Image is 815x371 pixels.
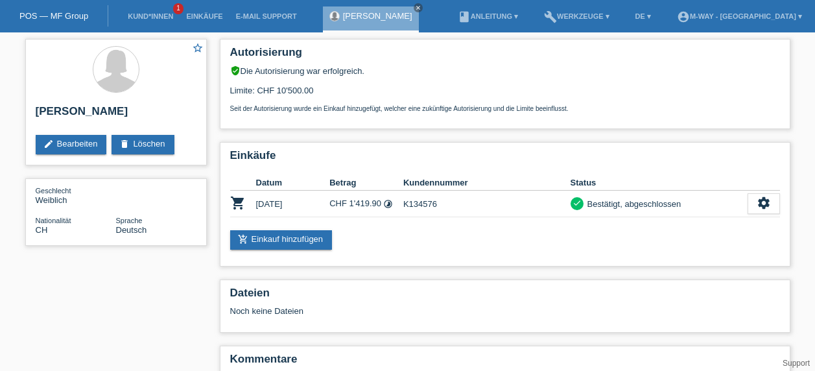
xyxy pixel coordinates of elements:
[670,12,809,20] a: account_circlem-way - [GEOGRAPHIC_DATA] ▾
[403,191,571,217] td: K134576
[677,10,690,23] i: account_circle
[584,197,681,211] div: Bestätigt, abgeschlossen
[230,230,333,250] a: add_shopping_cartEinkauf hinzufügen
[238,234,248,245] i: add_shopping_cart
[256,191,330,217] td: [DATE]
[36,187,71,195] span: Geschlecht
[173,3,183,14] span: 1
[116,217,143,224] span: Sprache
[573,198,582,208] i: check
[119,139,130,149] i: delete
[414,3,423,12] a: close
[121,12,180,20] a: Kund*innen
[36,135,107,154] a: editBearbeiten
[629,12,657,20] a: DE ▾
[230,287,780,306] h2: Dateien
[36,185,116,205] div: Weiblich
[230,66,241,76] i: verified_user
[192,42,204,56] a: star_border
[230,149,780,169] h2: Einkäufe
[343,11,412,21] a: [PERSON_NAME]
[230,306,626,316] div: Noch keine Dateien
[256,175,330,191] th: Datum
[544,10,557,23] i: build
[571,175,748,191] th: Status
[36,105,196,125] h2: [PERSON_NAME]
[329,191,403,217] td: CHF 1'419.90
[116,225,147,235] span: Deutsch
[112,135,174,154] a: deleteLöschen
[403,175,571,191] th: Kundennummer
[230,195,246,211] i: POSP00026310
[230,76,780,112] div: Limite: CHF 10'500.00
[783,359,810,368] a: Support
[537,12,616,20] a: buildWerkzeuge ▾
[36,225,48,235] span: Schweiz
[180,12,229,20] a: Einkäufe
[192,42,204,54] i: star_border
[230,46,780,66] h2: Autorisierung
[451,12,525,20] a: bookAnleitung ▾
[329,175,403,191] th: Betrag
[230,66,780,76] div: Die Autorisierung war erfolgreich.
[36,217,71,224] span: Nationalität
[19,11,88,21] a: POS — MF Group
[458,10,471,23] i: book
[415,5,421,11] i: close
[757,196,771,210] i: settings
[230,105,780,112] p: Seit der Autorisierung wurde ein Einkauf hinzugefügt, welcher eine zukünftige Autorisierung und d...
[43,139,54,149] i: edit
[383,199,393,209] i: 24 Raten
[230,12,303,20] a: E-Mail Support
